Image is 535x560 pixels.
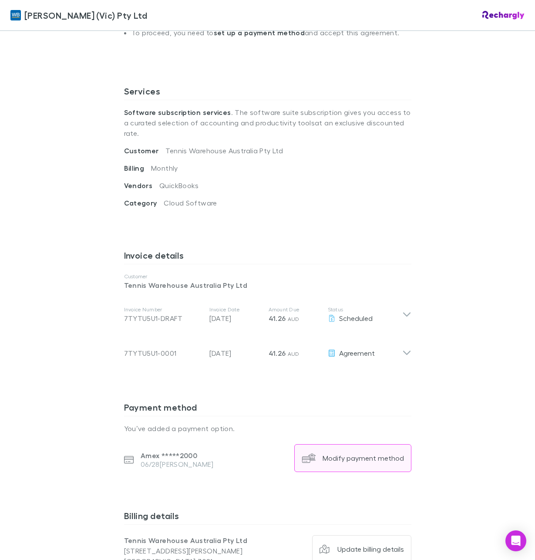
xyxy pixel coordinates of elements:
p: 06/28 [PERSON_NAME] [141,460,214,469]
p: . The software suite subscription gives you access to a curated selection of accounting and produ... [124,100,411,145]
strong: Software subscription services [124,108,231,117]
h3: Payment method [124,402,411,416]
p: Status [328,306,402,313]
p: [DATE] [209,313,262,324]
span: Monthly [151,164,178,172]
p: You’ve added a payment option. [124,423,411,434]
button: Modify payment method [294,444,411,472]
span: Agreement [339,349,375,357]
li: To proceed, you need to and accept this agreement. [131,28,411,44]
img: Modify payment method's Logo [302,451,316,465]
span: Scheduled [339,314,373,322]
p: [STREET_ADDRESS][PERSON_NAME] [124,546,268,556]
strong: set up a payment method [214,28,305,37]
div: Invoice Number7TYTU5U1-DRAFTInvoice Date[DATE]Amount Due41.26 AUDStatusScheduled [117,297,418,332]
h3: Billing details [124,510,411,524]
p: Customer [124,273,411,280]
span: 41.26 [269,314,286,323]
h3: Invoice details [124,250,411,264]
div: Open Intercom Messenger [505,530,526,551]
span: AUD [288,316,299,322]
span: 41.26 [269,349,286,358]
p: Tennis Warehouse Australia Pty Ltd [124,535,268,546]
span: [PERSON_NAME] (Vic) Pty Ltd [24,9,147,22]
p: [DATE] [209,348,262,358]
span: AUD [288,351,299,357]
div: 7TYTU5U1-0001 [124,348,202,358]
div: Modify payment method [323,454,404,462]
span: Tennis Warehouse Australia Pty Ltd [165,146,283,155]
h3: Services [124,86,411,100]
span: Customer [124,146,166,155]
span: QuickBooks [159,181,199,189]
span: Cloud Software [164,199,217,207]
p: Invoice Date [209,306,262,313]
p: Invoice Number [124,306,202,313]
p: Amount Due [269,306,321,313]
img: Rechargly Logo [482,11,525,20]
p: Tennis Warehouse Australia Pty Ltd [124,280,411,290]
span: Vendors [124,181,160,190]
img: William Buck (Vic) Pty Ltd's Logo [10,10,21,20]
span: Billing [124,164,151,172]
div: 7TYTU5U1-DRAFT [124,313,202,324]
div: 7TYTU5U1-0001[DATE]41.26 AUDAgreement [117,332,418,367]
div: Update billing details [337,545,404,553]
span: Category [124,199,164,207]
